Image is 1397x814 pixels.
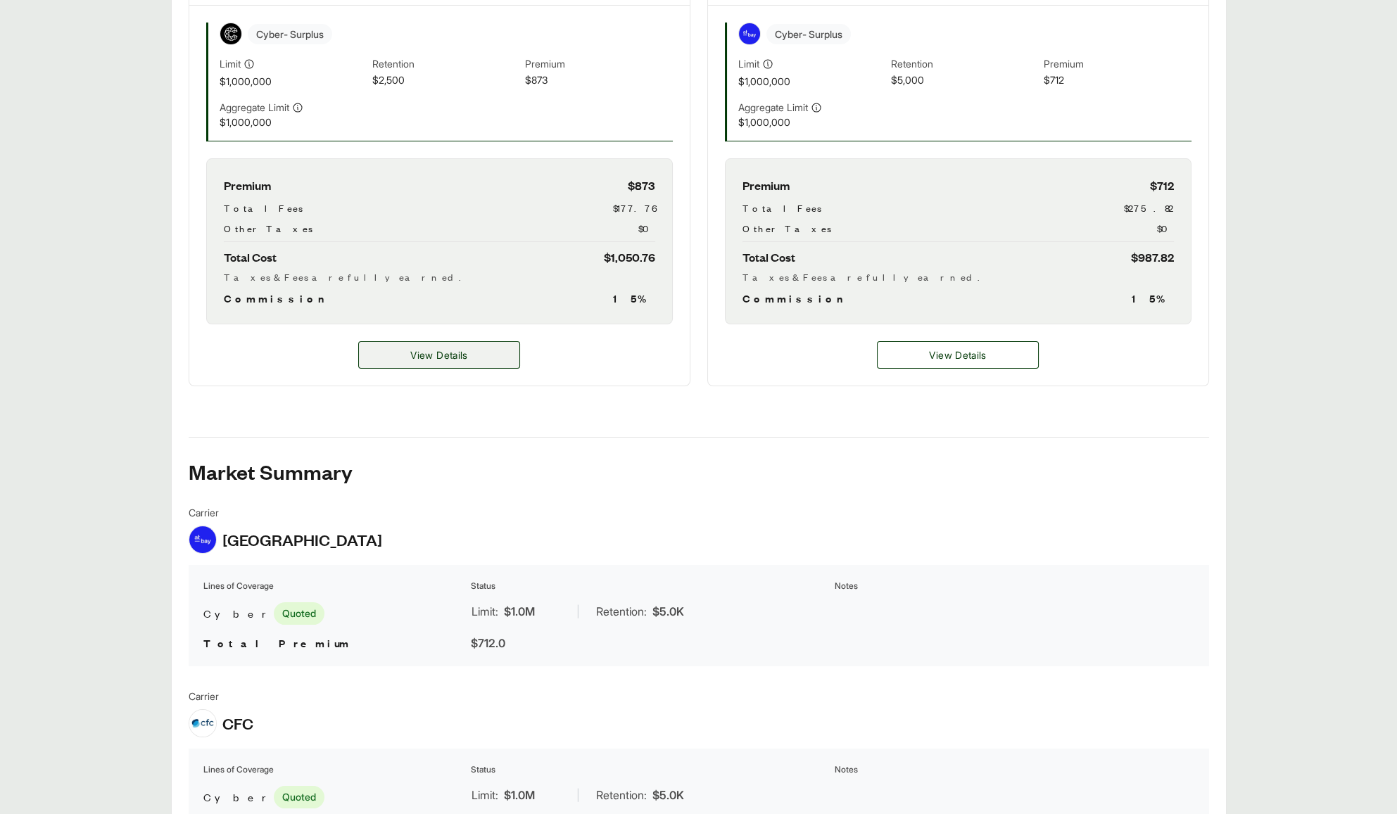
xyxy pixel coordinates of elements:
span: Aggregate Limit [220,100,289,115]
span: Carrier [189,505,382,520]
span: Aggregate Limit [738,100,808,115]
div: Taxes & Fees are fully earned. [224,269,655,284]
span: $2,500 [372,72,519,89]
span: 15 % [613,290,655,307]
img: At-Bay [189,526,216,553]
div: Taxes & Fees are fully earned. [742,269,1174,284]
span: Total Cost [224,248,277,267]
span: Limit: [472,787,498,803]
a: At-Bay details [877,341,1039,369]
span: $275.82 [1124,201,1174,215]
span: $5.0K [652,603,684,620]
span: Cyber [203,605,268,622]
span: Quoted [274,786,324,808]
span: Total Premium [203,635,351,650]
button: View Details [358,341,520,369]
span: $987.82 [1131,248,1174,267]
span: $0 [1157,221,1174,236]
span: $1.0M [504,603,535,620]
th: Status [470,763,831,777]
span: Retention [891,56,1038,72]
span: $712.0 [471,636,505,650]
span: Retention: [596,603,647,620]
img: Coalition [220,23,241,44]
span: $1,050.76 [604,248,655,267]
span: Limit [738,56,759,71]
span: $1,000,000 [220,115,367,129]
span: Other Taxes [224,221,312,236]
span: $5,000 [891,72,1038,89]
img: CFC [189,710,216,737]
span: View Details [929,348,986,362]
span: $1,000,000 [220,74,367,89]
span: $873 [525,72,672,89]
span: Quoted [274,602,324,625]
span: Limit [220,56,241,71]
span: Premium [224,176,271,195]
span: Total Cost [742,248,795,267]
span: Retention: [596,787,647,803]
span: | [576,604,580,618]
span: Cyber [203,789,268,806]
span: Total Fees [224,201,303,215]
th: Lines of Coverage [203,579,467,593]
h2: Market Summary [189,460,1209,483]
span: [GEOGRAPHIC_DATA] [222,529,382,550]
span: $1.0M [504,787,535,803]
span: $1,000,000 [738,115,885,129]
th: Notes [834,579,1195,593]
th: Notes [834,763,1195,777]
span: Premium [1044,56,1191,72]
span: View Details [410,348,467,362]
span: $1,000,000 [738,74,885,89]
span: $5.0K [652,787,684,803]
span: Premium [525,56,672,72]
span: $873 [628,176,655,195]
span: Total Fees [742,201,821,215]
span: Other Taxes [742,221,831,236]
span: Commission [224,290,331,307]
span: | [576,788,580,802]
button: View Details [877,341,1039,369]
span: Premium [742,176,790,195]
a: Coalition details [358,341,520,369]
span: $177.76 [613,201,655,215]
span: $712 [1044,72,1191,89]
span: $712 [1150,176,1174,195]
span: Commission [742,290,849,307]
span: Carrier [189,689,253,704]
span: 15 % [1132,290,1174,307]
span: Cyber - Surplus [766,24,851,44]
span: Retention [372,56,519,72]
span: CFC [222,713,253,734]
span: Limit: [472,603,498,620]
span: $0 [638,221,655,236]
span: Cyber - Surplus [248,24,332,44]
img: At-Bay [739,23,760,44]
th: Lines of Coverage [203,763,467,777]
th: Status [470,579,831,593]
